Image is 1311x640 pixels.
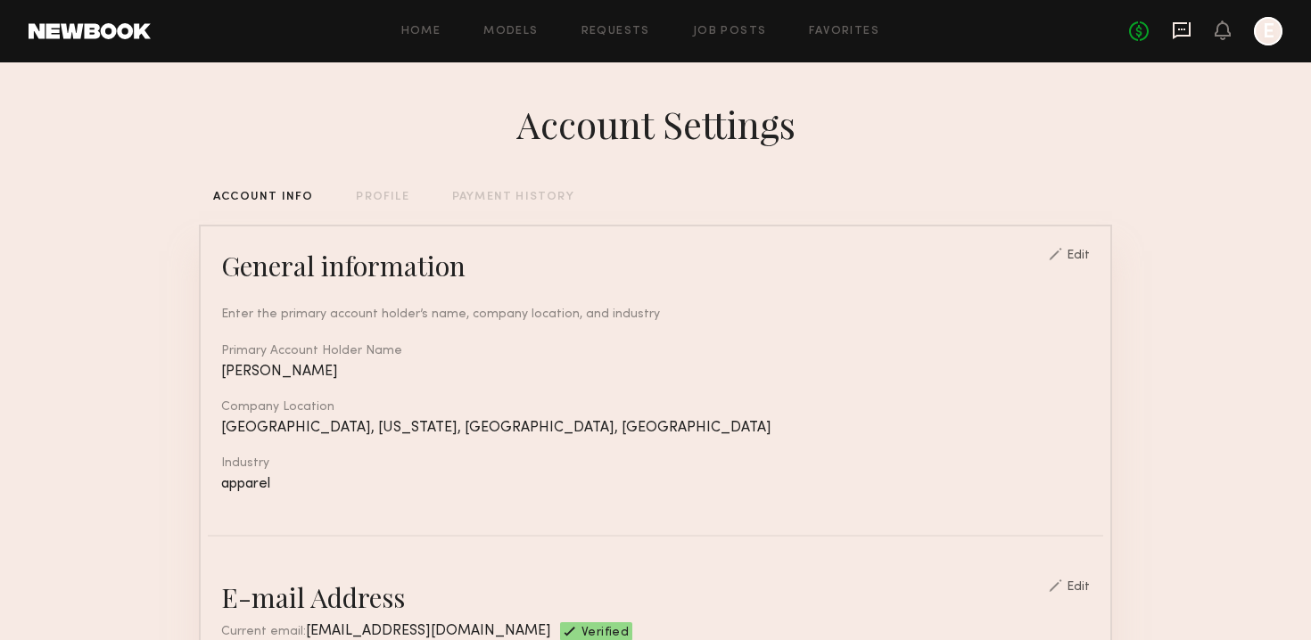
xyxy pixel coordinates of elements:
div: Industry [221,457,1090,470]
div: General information [221,248,466,283]
a: Home [401,26,441,37]
div: Company Location [221,401,1090,414]
div: [GEOGRAPHIC_DATA], [US_STATE], [GEOGRAPHIC_DATA], [GEOGRAPHIC_DATA] [221,421,1090,436]
div: Primary Account Holder Name [221,345,1090,357]
a: E [1254,17,1282,45]
div: E-mail Address [221,579,405,615]
a: Favorites [809,26,879,37]
div: ACCOUNT INFO [213,192,313,203]
div: Edit [1067,581,1090,594]
div: Edit [1067,250,1090,262]
div: [PERSON_NAME] [221,365,1090,380]
a: Requests [581,26,650,37]
div: Enter the primary account holder’s name, company location, and industry [221,305,1090,324]
a: Job Posts [693,26,767,37]
a: Models [483,26,538,37]
div: Account Settings [516,99,796,149]
div: PAYMENT HISTORY [452,192,574,203]
div: PROFILE [356,192,408,203]
div: apparel [221,477,1090,492]
span: [EMAIL_ADDRESS][DOMAIN_NAME] [306,624,551,638]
